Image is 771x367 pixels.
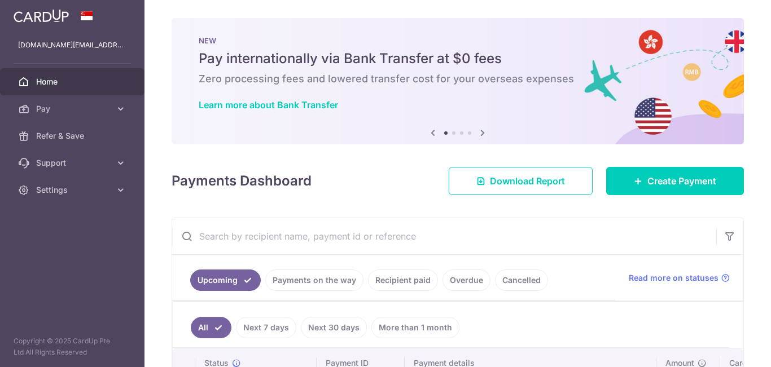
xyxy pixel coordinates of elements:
[199,99,338,110] a: Learn more about Bank Transfer
[301,317,367,338] a: Next 30 days
[199,36,717,45] p: NEW
[190,269,261,291] a: Upcoming
[172,218,716,254] input: Search by recipient name, payment id or reference
[14,9,69,23] img: CardUp
[449,167,593,195] a: Download Report
[368,269,438,291] a: Recipient paid
[629,272,719,284] span: Read more on statuses
[36,184,111,196] span: Settings
[495,269,548,291] a: Cancelled
[191,317,231,338] a: All
[36,76,111,87] span: Home
[172,171,312,191] h4: Payments Dashboard
[199,72,717,86] h6: Zero processing fees and lowered transfer cost for your overseas expenses
[371,317,459,338] a: More than 1 month
[36,130,111,142] span: Refer & Save
[699,333,760,361] iframe: Opens a widget where you can find more information
[606,167,744,195] a: Create Payment
[36,157,111,169] span: Support
[172,18,744,144] img: Bank transfer banner
[647,174,716,188] span: Create Payment
[18,39,126,51] p: [DOMAIN_NAME][EMAIL_ADDRESS][DOMAIN_NAME]
[443,269,490,291] a: Overdue
[265,269,363,291] a: Payments on the way
[36,103,111,114] span: Pay
[199,50,717,68] h5: Pay internationally via Bank Transfer at $0 fees
[490,174,565,188] span: Download Report
[629,272,730,284] a: Read more on statuses
[236,317,296,338] a: Next 7 days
